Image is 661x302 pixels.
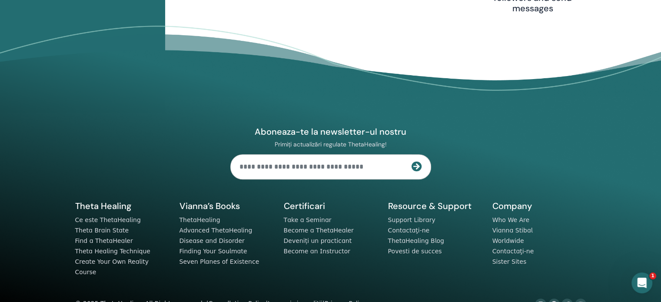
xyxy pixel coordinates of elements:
[649,272,656,279] span: 1
[75,216,141,223] a: Ce este ThetaHealing
[179,237,245,244] a: Disease and Disorder
[179,248,247,255] a: Finding Your Soulmate
[75,258,149,275] a: Create Your Own Reality Course
[388,216,435,223] a: Support Library
[75,248,150,255] a: Theta Healing Technique
[179,227,252,234] a: Advanced ThetaHealing
[75,227,129,234] a: Theta Brain State
[284,248,350,255] a: Become an Instructor
[179,216,220,223] a: ThetaHealing
[179,258,259,265] a: Seven Planes of Existence
[284,200,378,212] h5: Certificari
[179,200,273,212] h5: Vianna’s Books
[492,227,533,234] a: Vianna Stibal
[492,216,529,223] a: Who We Are
[492,200,586,212] h5: Company
[492,258,527,265] a: Sister Sites
[388,248,442,255] a: Povesti de succes
[284,227,354,234] a: Become a ThetaHealer
[631,272,652,293] iframe: Intercom live chat
[388,200,482,212] h5: Resource & Support
[230,140,431,148] p: Primiți actualizări regulate ThetaHealing!
[492,248,534,255] a: Contactaţi-ne
[284,237,352,244] a: Deveniți un practicant
[388,227,430,234] a: Contactaţi-ne
[388,237,444,244] a: ThetaHealing Blog
[75,237,133,244] a: Find a ThetaHealer
[284,216,332,223] a: Take a Seminar
[75,200,169,212] h5: Theta Healing
[492,237,524,244] a: Worldwide
[230,126,431,137] h4: Aboneaza-te la newsletter-ul nostru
